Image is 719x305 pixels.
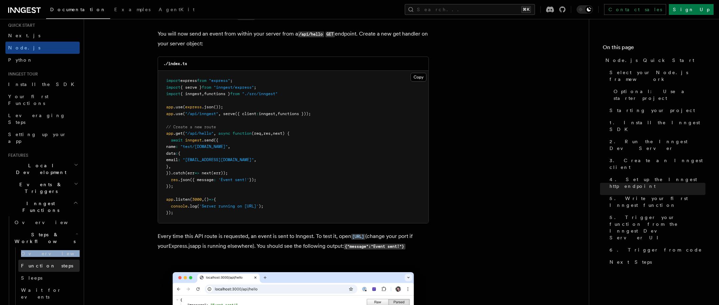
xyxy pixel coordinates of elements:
span: ()); [214,105,223,109]
span: { inngest [180,91,202,96]
span: functions })); [278,111,311,116]
span: app [166,197,173,202]
span: Next.js [8,33,40,38]
a: 5. Write your first Inngest function [607,192,705,211]
span: : [176,144,178,149]
span: 5. Write your first Inngest function [610,195,705,209]
span: => [195,171,199,175]
button: Local Development [5,159,80,178]
span: Features [5,153,28,158]
span: from [230,91,240,96]
span: "test/[DOMAIN_NAME]" [180,144,228,149]
span: Optional: Use a starter project [614,88,705,102]
code: /api/hello [298,31,324,37]
span: Python [8,57,33,63]
a: Optional: Use a starter project [611,85,705,104]
code: {"message":"Event sent!"} [344,244,405,249]
span: : [214,177,216,182]
span: Examples [114,7,151,12]
span: ; [230,78,233,83]
span: res [171,177,178,182]
span: next [202,171,211,175]
span: , [271,131,273,136]
a: Sign Up [669,4,714,15]
span: , [228,144,230,149]
span: } [166,164,168,169]
span: .use [173,111,183,116]
span: , [168,164,171,169]
span: "express" [209,78,230,83]
span: Select your Node.js framework [610,69,705,83]
a: Overview [18,247,80,260]
a: 3. Create an Inngest client [607,154,705,173]
a: Examples [110,2,155,18]
span: ( [183,105,185,109]
span: Install the SDK [8,82,78,87]
a: Starting your project [607,104,705,116]
span: Next Steps [610,259,652,265]
span: from [202,85,211,90]
button: Inngest Functions [5,197,80,216]
span: Node.js Quick Start [605,57,694,64]
span: Overview [21,251,91,256]
span: data [166,151,176,156]
a: [URL] [351,233,365,239]
span: await [171,138,183,143]
span: import [166,78,180,83]
span: Function steps [21,263,73,268]
span: }) [166,171,171,175]
h4: On this page [603,43,705,54]
span: { serve } [180,85,202,90]
button: Copy [411,73,426,82]
button: Search...⌘K [405,4,535,15]
span: Your first Functions [8,94,48,106]
span: Leveraging Steps [8,113,65,125]
a: Install the SDK [5,78,80,90]
span: async [218,131,230,136]
a: 2. Run the Inngest Dev Server [607,135,705,154]
span: Node.js [8,45,40,50]
span: 6. Trigger from code [610,246,702,253]
a: AgentKit [155,2,199,18]
span: function [233,131,252,136]
button: Steps & Workflows [12,228,80,247]
a: Overview [12,216,80,228]
a: 1. Install the Inngest SDK [607,116,705,135]
span: import [166,91,180,96]
button: Events & Triggers [5,178,80,197]
span: { [178,151,180,156]
span: , [202,197,204,202]
span: (req [252,131,261,136]
a: Node.js [5,42,80,54]
a: 4. Set up the Inngest http endpoint [607,173,705,192]
span: , [214,131,216,136]
span: ({ client [235,111,256,116]
span: serve [223,111,235,116]
span: ({ [214,138,218,143]
a: 6. Trigger from code [607,244,705,256]
code: [URL] [351,234,365,240]
span: inngest [185,138,202,143]
span: 1. Install the Inngest SDK [610,119,705,133]
span: import [166,85,180,90]
span: 4. Set up the Inngest http endpoint [610,176,705,190]
span: ); [259,204,263,209]
span: Inngest tour [5,71,38,77]
span: inngest [259,111,275,116]
a: Setting up your app [5,128,80,147]
span: { [214,197,216,202]
span: : [178,157,180,162]
span: 3000 [192,197,202,202]
span: Steps & Workflows [12,231,76,245]
span: Sleeps [21,275,42,281]
span: .json [202,105,214,109]
span: 2. Run the Inngest Dev Server [610,138,705,152]
span: app [166,105,173,109]
span: Events & Triggers [5,181,74,195]
span: Quick start [5,23,35,28]
span: .json [178,177,190,182]
span: 5. Trigger your function from the Inngest Dev Server UI [610,214,705,241]
span: Inngest Functions [5,200,73,214]
span: Starting your project [610,107,695,114]
span: , [202,91,204,96]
